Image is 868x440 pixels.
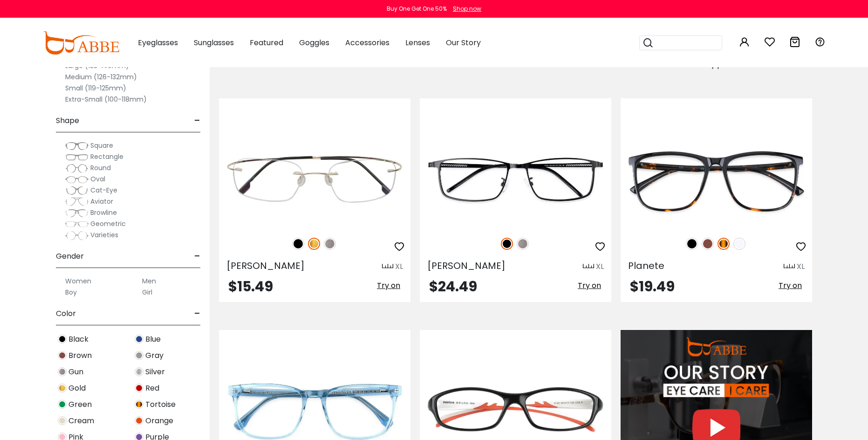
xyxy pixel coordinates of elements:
img: Round.png [65,164,89,173]
img: Blue [135,335,144,344]
span: - [194,245,200,268]
img: Orange [135,416,144,425]
img: Black [292,238,304,250]
button: Try on [374,280,403,292]
button: Try on [776,280,805,292]
label: Girl [142,287,152,298]
span: Aviator [90,197,113,206]
img: size ruler [784,263,795,270]
span: Gray [145,350,164,361]
span: - [194,110,200,132]
span: Featured [250,37,283,48]
span: [PERSON_NAME] [226,259,305,272]
a: Shop now [448,5,481,13]
span: Color [56,302,76,325]
img: Brown [702,238,714,250]
span: Gun [68,366,83,378]
span: Red [145,383,159,394]
span: - [194,302,200,325]
img: Cream [58,416,67,425]
img: Red [135,384,144,392]
span: $15.49 [228,276,273,296]
img: Gun [58,367,67,376]
span: Tortoise [145,399,176,410]
div: XL [596,261,604,272]
span: Rectangle [90,152,123,161]
img: Gold [58,384,67,392]
span: Limited-time savings on every style, every size, every piece. [631,48,802,70]
img: Black [58,335,67,344]
img: Gun [324,238,336,250]
img: Translucent [733,238,745,250]
label: Women [65,275,91,287]
img: Browline.png [65,208,89,218]
img: Tortoise [718,238,730,250]
img: abbeglasses.com [43,31,119,55]
img: Green [58,400,67,409]
span: Try on [578,280,601,291]
span: Orange [145,415,173,426]
span: Geometric [90,219,126,228]
div: XL [395,261,403,272]
span: Our Story [446,37,481,48]
img: Tortoise [135,400,144,409]
span: Oval [90,174,105,184]
span: Lenses [405,37,430,48]
img: Silver [135,367,144,376]
span: Try on [779,280,802,291]
img: Gold [308,238,320,250]
span: Eyeglasses [138,37,178,48]
label: Small (119-125mm) [65,82,126,94]
img: Gun [517,238,529,250]
img: Square.png [65,141,89,151]
label: Medium (126-132mm) [65,71,137,82]
img: size ruler [382,263,393,270]
span: Browline [90,208,117,217]
span: Gender [56,245,84,268]
img: Brown [58,351,67,360]
label: Extra-Small (100-118mm) [65,94,147,105]
img: Gray [135,351,144,360]
span: Planete [628,259,664,272]
img: Gold Elijah - Metal ,Adjust Nose Pads [219,132,410,228]
img: Black Daniel - Metal ,Adjust Nose Pads [420,132,611,228]
span: Sunglasses [194,37,234,48]
img: size ruler [583,263,594,270]
span: Varieties [90,230,118,240]
img: Cat-Eye.png [65,186,89,195]
span: Accessories [345,37,390,48]
span: $24.49 [429,276,477,296]
button: Try on [575,280,604,292]
span: Round [90,163,111,172]
span: Brown [68,350,92,361]
div: Buy One Get One 50% [387,5,447,13]
img: Black [501,238,513,250]
span: [PERSON_NAME] [427,259,506,272]
img: Rectangle.png [65,152,89,162]
label: Boy [65,287,77,298]
span: Gold [68,383,86,394]
img: Aviator.png [65,197,89,206]
span: Square [90,141,113,150]
img: Black [686,238,698,250]
img: Varieties.png [65,231,89,241]
span: Goggles [299,37,329,48]
span: Try on [377,280,400,291]
span: Silver [145,366,165,378]
img: Tortoise Planete - TR ,Universal Bridge Fit [621,132,812,228]
label: Men [142,275,156,287]
div: XL [797,261,805,272]
span: Cream [68,415,94,426]
div: Shop now [453,5,481,13]
span: $19.49 [630,276,675,296]
span: Green [68,399,92,410]
img: Geometric.png [65,220,89,229]
span: Shape [56,110,79,132]
img: Oval.png [65,175,89,184]
span: Blue [145,334,161,345]
span: Cat-Eye [90,186,117,195]
span: Black [68,334,89,345]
